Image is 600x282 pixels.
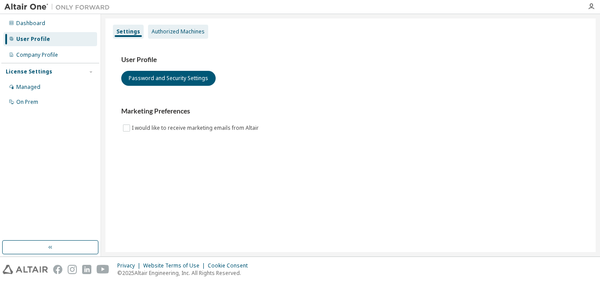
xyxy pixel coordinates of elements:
div: Dashboard [16,20,45,27]
h3: User Profile [121,55,580,64]
div: Managed [16,84,40,91]
img: linkedin.svg [82,265,91,274]
h3: Marketing Preferences [121,107,580,116]
button: Password and Security Settings [121,71,216,86]
div: Privacy [117,262,143,269]
img: Altair One [4,3,114,11]
div: Authorized Machines [152,28,205,35]
img: instagram.svg [68,265,77,274]
div: On Prem [16,99,38,106]
p: © 2025 Altair Engineering, Inc. All Rights Reserved. [117,269,253,277]
div: Company Profile [16,51,58,59]
img: youtube.svg [97,265,109,274]
div: Cookie Consent [208,262,253,269]
div: License Settings [6,68,52,75]
div: User Profile [16,36,50,43]
div: Website Terms of Use [143,262,208,269]
label: I would like to receive marketing emails from Altair [132,123,260,133]
img: altair_logo.svg [3,265,48,274]
div: Settings [116,28,140,35]
img: facebook.svg [53,265,62,274]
